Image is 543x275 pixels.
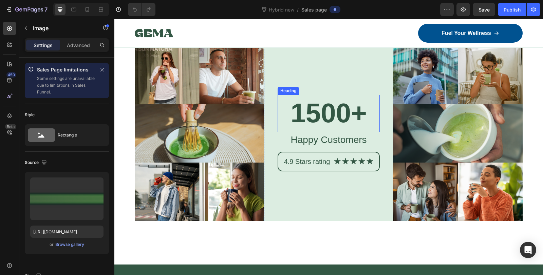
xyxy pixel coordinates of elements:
[520,242,536,258] div: Open Intercom Messenger
[37,66,95,74] p: Sales Page limitations
[504,6,521,13] div: Publish
[473,3,495,16] button: Save
[30,226,104,238] input: https://example.com/image.jpg
[297,6,299,13] span: /
[58,127,99,143] div: Rectangle
[34,42,53,49] p: Settings
[163,76,265,112] h2: 1500+
[25,112,35,118] div: Style
[267,6,296,13] span: Hybrid new
[498,3,526,16] button: Publish
[3,3,51,16] button: 7
[50,240,54,249] span: or
[301,6,327,13] span: Sales page
[170,138,216,147] p: 4.9 Stars rating
[279,26,408,202] img: gempages_573703203716072516-f4b2e393-506a-46bd-a13f-5866a8e9691f.png
[67,42,90,49] p: Advanced
[5,124,16,129] div: Beta
[6,72,16,78] div: 450
[128,3,155,16] div: Undo/Redo
[164,114,265,128] p: Happy Customers
[479,7,490,13] span: Save
[25,158,48,167] div: Source
[30,177,104,220] img: preview-image
[114,19,543,275] iframe: Design area
[44,5,48,14] p: 7
[55,241,85,248] button: Browse gallery
[33,24,91,32] p: Image
[37,75,95,96] p: Some settings are unavailable due to limitations in Sales Funnel.
[165,69,183,75] div: Heading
